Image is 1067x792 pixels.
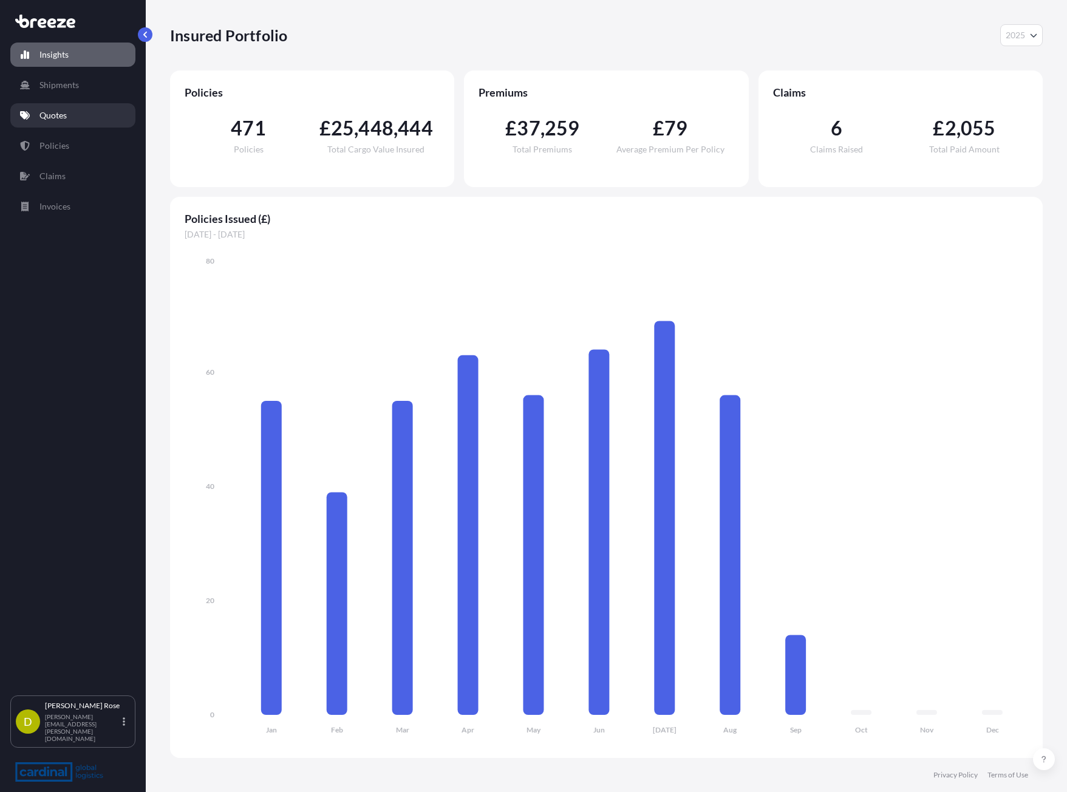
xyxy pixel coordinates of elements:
[234,145,264,154] span: Policies
[185,228,1028,241] span: [DATE] - [DATE]
[398,118,433,138] span: 444
[206,596,214,605] tspan: 20
[773,85,1028,100] span: Claims
[170,26,287,45] p: Insured Portfolio
[231,118,266,138] span: 471
[185,211,1028,226] span: Policies Issued (£)
[723,725,737,734] tspan: Aug
[527,725,541,734] tspan: May
[1000,24,1043,46] button: Year Selector
[653,118,664,138] span: £
[39,200,70,213] p: Invoices
[810,145,863,154] span: Claims Raised
[10,164,135,188] a: Claims
[266,725,277,734] tspan: Jan
[653,725,677,734] tspan: [DATE]
[831,118,842,138] span: 6
[206,256,214,265] tspan: 80
[15,762,103,782] img: organization-logo
[45,701,120,711] p: [PERSON_NAME] Rose
[45,713,120,742] p: [PERSON_NAME][EMAIL_ADDRESS][PERSON_NAME][DOMAIN_NAME]
[479,85,734,100] span: Premiums
[961,118,996,138] span: 055
[920,725,934,734] tspan: Nov
[664,118,687,138] span: 79
[331,725,343,734] tspan: Feb
[206,482,214,491] tspan: 40
[319,118,331,138] span: £
[593,725,605,734] tspan: Jun
[933,770,978,780] a: Privacy Policy
[929,145,1000,154] span: Total Paid Amount
[327,145,424,154] span: Total Cargo Value Insured
[39,49,69,61] p: Insights
[10,194,135,219] a: Invoices
[358,118,394,138] span: 448
[790,725,802,734] tspan: Sep
[331,118,354,138] span: 25
[39,109,67,121] p: Quotes
[956,118,961,138] span: ,
[206,367,214,377] tspan: 60
[185,85,440,100] span: Policies
[396,725,409,734] tspan: Mar
[39,79,79,91] p: Shipments
[24,715,32,728] span: D
[39,140,69,152] p: Policies
[933,118,944,138] span: £
[540,118,545,138] span: ,
[855,725,868,734] tspan: Oct
[517,118,540,138] span: 37
[987,770,1028,780] a: Terms of Use
[39,170,66,182] p: Claims
[616,145,724,154] span: Average Premium Per Policy
[945,118,956,138] span: 2
[10,73,135,97] a: Shipments
[986,725,999,734] tspan: Dec
[10,134,135,158] a: Policies
[394,118,398,138] span: ,
[545,118,580,138] span: 259
[505,118,517,138] span: £
[513,145,572,154] span: Total Premiums
[1006,29,1025,41] span: 2025
[462,725,474,734] tspan: Apr
[210,710,214,719] tspan: 0
[10,43,135,67] a: Insights
[354,118,358,138] span: ,
[10,103,135,128] a: Quotes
